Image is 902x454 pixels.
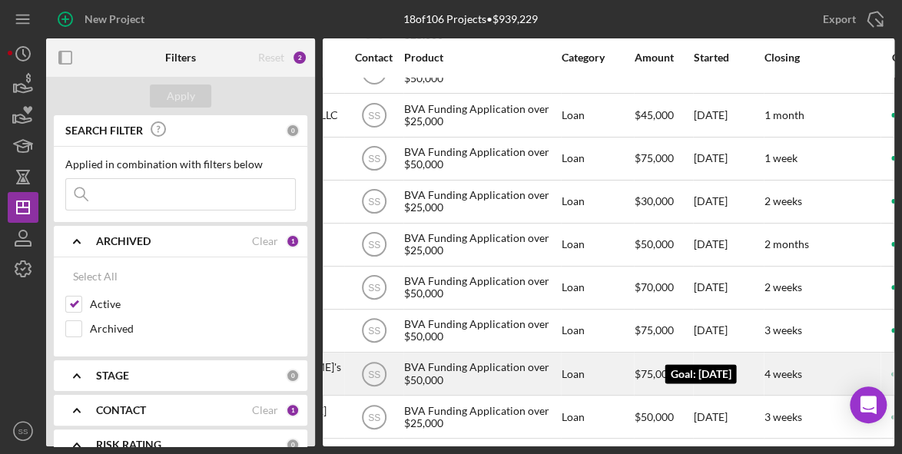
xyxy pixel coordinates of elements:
text: SS [367,67,380,78]
div: BVA Funding Application over $50,000 [404,353,558,394]
div: $50,000 [635,396,692,437]
text: SS [18,427,28,436]
div: Amount [635,51,692,64]
text: SS [367,412,380,423]
div: [DATE] [694,396,763,437]
div: Loan [562,310,633,351]
b: STAGE [96,369,129,382]
button: Export [807,4,894,35]
time: 2 weeks [764,280,802,293]
time: 2 weeks [764,194,802,207]
button: New Project [46,4,160,35]
button: Apply [150,85,211,108]
div: Loan [562,267,633,308]
text: SS [367,197,380,207]
div: 1 [286,403,300,417]
div: $75,000 [635,138,692,179]
b: CONTACT [96,404,146,416]
b: RISK RATING [96,439,161,451]
div: Loan [562,224,633,265]
text: SS [367,369,380,379]
div: Select All [73,261,118,292]
div: Closing [764,51,880,64]
div: [DATE] [694,224,763,265]
div: [DATE] [694,353,763,394]
b: ARCHIVED [96,235,151,247]
time: 4 weeks [764,367,802,380]
div: 2 [292,50,307,65]
div: $50,000 [635,224,692,265]
div: Reset [258,51,284,64]
div: Applied in combination with filters below [65,158,296,171]
button: SS [8,416,38,446]
div: Loan [562,94,633,135]
text: SS [367,111,380,121]
time: [DATE] [764,65,798,78]
time: 1 week [764,151,798,164]
div: $75,000 [635,310,692,351]
button: Select All [65,261,125,292]
div: Category [562,51,633,64]
div: Loan [562,181,633,222]
div: [DATE] [694,94,763,135]
div: [DATE] [694,267,763,308]
div: 1 [286,234,300,248]
div: Loan [562,138,633,179]
label: Archived [90,321,296,336]
div: [DATE] [694,138,763,179]
div: Clear [252,404,278,416]
div: [DATE] [694,181,763,222]
div: 0 [286,124,300,138]
time: 3 weeks [764,410,802,423]
text: SS [367,240,380,250]
div: BVA Funding Application over $25,000 [404,181,558,222]
b: SEARCH FILTER [65,124,143,137]
div: Apply [167,85,195,108]
div: Started [694,51,763,64]
div: Export [823,4,856,35]
div: Loan [562,396,633,437]
div: BVA Funding Application over $50,000 [404,310,558,351]
div: Contact [345,51,403,64]
time: 2 months [764,237,809,250]
div: Loan [562,353,633,394]
div: 0 [286,438,300,452]
b: Filters [165,51,196,64]
div: 18 of 106 Projects • $939,229 [403,13,538,25]
div: [DATE] [694,310,763,351]
time: 3 weeks [764,323,802,336]
label: Active [90,297,296,312]
div: Clear [252,235,278,247]
text: SS [367,326,380,336]
div: BVA Funding Application over $25,000 [404,224,558,265]
div: $75,000 [635,353,692,394]
text: SS [367,283,380,293]
div: New Project [85,4,144,35]
div: $30,000 [635,181,692,222]
div: Product [404,51,558,64]
div: BVA Funding Application over $25,000 [404,94,558,135]
div: BVA Funding Application over $50,000 [404,138,558,179]
div: BVA Funding Application over $50,000 [404,267,558,308]
div: 0 [286,369,300,383]
div: BVA Funding Application over $25,000 [404,396,558,437]
div: $70,000 [635,267,692,308]
time: 1 month [764,108,804,121]
text: SS [367,154,380,164]
div: Open Intercom Messenger [850,386,887,423]
div: $45,000 [635,94,692,135]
